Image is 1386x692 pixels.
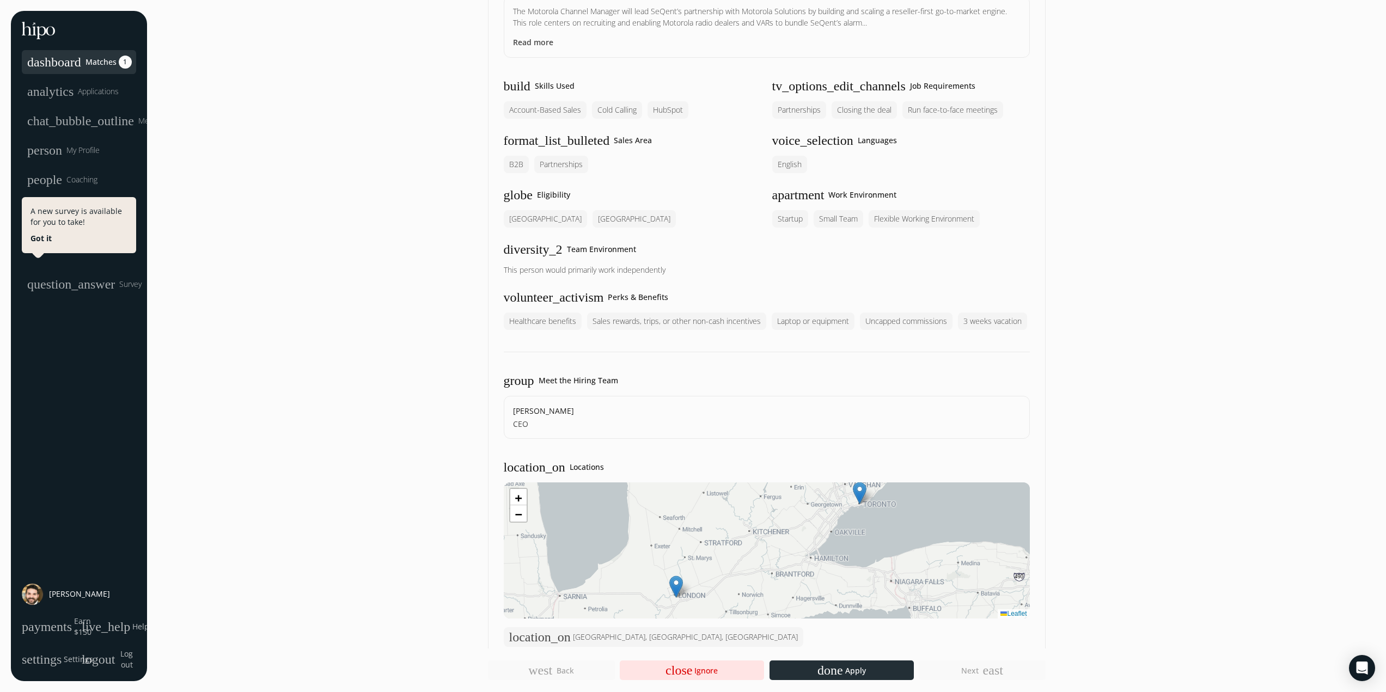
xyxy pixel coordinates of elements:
[504,265,665,275] span: This person would primarily work independently
[587,313,766,330] span: Sales rewards, trips, or other non-cash incentives
[82,657,136,670] button: logoutLog out
[521,375,601,386] h5: Meet the Hiring Team
[45,86,86,97] span: Applications
[772,188,785,201] span: apartment
[521,81,561,91] h5: Skills Used
[504,461,517,474] span: location_on
[1000,610,1027,617] a: Leaflet
[513,36,553,48] button: Read more
[30,233,52,244] button: Got it
[772,79,785,93] span: tv_options_edit_channels
[510,489,527,505] a: Zoom in
[27,144,40,157] span: person
[593,210,676,228] span: [GEOGRAPHIC_DATA]
[22,657,76,670] a: settingsSettings
[118,56,131,69] span: 1
[772,101,826,119] span: Partnerships
[27,173,131,186] a: peopleCoaching
[673,664,711,677] span: Ignore
[592,101,642,119] span: Cold Calling
[521,135,559,146] h5: Sales Area
[823,664,837,677] span: done
[27,85,40,98] span: analytics
[27,85,131,98] a: analyticsApplications
[82,657,95,670] span: logout
[27,173,40,186] span: people
[521,189,554,200] h5: Eligibility
[22,657,35,670] span: settings
[521,292,582,303] h5: Perks & Benefits
[509,630,522,644] span: location_on
[22,633,74,646] button: paymentsEarn $150
[45,174,76,185] span: Coaching
[766,630,779,644] span: location_on
[22,601,44,622] img: user-photo
[22,633,35,646] span: payments
[515,491,522,505] span: +
[504,627,755,647] span: [GEOGRAPHIC_DATA], [GEOGRAPHIC_DATA], [GEOGRAPHIC_DATA]
[30,206,127,228] p: A new survey is available for you to take!
[27,114,40,127] span: chat_bubble_outline
[673,664,686,677] span: close
[814,210,863,228] span: Small Team
[620,660,764,680] button: closeIgnore
[513,5,1021,28] p: The Motorola Channel Manager will lead SeQent’s partnership with Motorola Solutions by building a...
[27,56,131,69] a: dashboardMatches1
[504,101,587,119] span: Account-Based Sales
[832,101,897,119] span: Closing the deal
[49,606,110,617] span: [PERSON_NAME]
[790,81,855,91] h5: Job Requirements
[513,405,574,417] span: [PERSON_NAME]
[97,658,124,669] span: Log out
[27,56,40,69] span: dashboard
[27,278,40,291] span: question_answer
[37,658,66,669] span: Settings
[45,145,78,156] span: My Profile
[510,505,527,522] a: Zoom out
[504,134,517,147] span: format_list_bulleted
[504,188,517,201] span: globe
[504,313,582,330] span: Healthcare benefits
[772,156,807,173] span: English
[45,57,76,68] span: Matches
[772,210,808,228] span: Startup
[82,633,95,646] span: live_help
[790,135,829,146] h5: Languages
[45,115,81,126] span: Messaging
[27,144,131,157] a: personMy Profile
[97,634,114,645] span: Help
[902,101,1003,119] span: Run face-to-face meetings
[958,313,1027,330] span: 3 weeks vacation
[504,291,517,304] span: volunteer_activism
[790,189,858,200] h5: Work Environment
[504,156,529,173] span: B2B
[772,313,854,330] span: Laptop or equipment
[513,419,528,430] h5: CEO
[648,101,688,119] span: HubSpot
[823,664,859,677] span: Apply
[515,507,522,521] span: −
[521,462,555,473] h5: Locations
[521,244,590,255] h5: Team Environment
[45,279,67,290] span: Survey
[760,627,1011,647] span: [GEOGRAPHIC_DATA], [GEOGRAPHIC_DATA], [GEOGRAPHIC_DATA]
[860,313,953,330] span: Uncapped commissions
[22,633,76,646] a: paymentsEarn $150
[37,634,74,645] span: Earn $150
[82,633,114,646] button: live_helpHelp
[504,79,517,93] span: build
[770,660,914,680] button: doneApply
[869,210,980,228] span: Flexible Working Environment
[504,374,517,387] span: group
[27,114,131,127] a: chat_bubble_outlineMessaging
[669,575,683,598] img: Marker
[534,156,588,173] span: Partnerships
[82,633,136,646] a: live_helpHelp
[27,278,131,291] a: question_answerSurvey
[853,482,866,504] img: Marker
[504,210,587,228] span: [GEOGRAPHIC_DATA]
[504,243,517,256] span: diversity_2
[772,134,785,147] span: voice_selection
[22,22,55,39] img: hh-logo-white
[1349,655,1375,681] div: Open Intercom Messenger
